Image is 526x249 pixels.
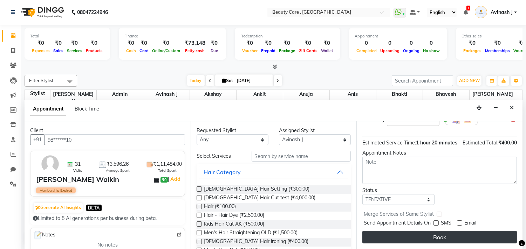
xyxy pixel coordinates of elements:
[240,33,335,39] div: Redemption
[470,90,516,99] span: [PERSON_NAME]
[29,78,54,83] span: Filter Stylist
[33,215,182,222] div: Limited to 5 AI generations per business during beta.
[362,140,416,146] span: Estimated Service Time:
[150,39,182,47] div: ₹0
[441,219,451,228] span: SMS
[158,168,177,173] span: Total Spent
[106,168,130,173] span: Average Spent
[378,39,401,47] div: 0
[462,48,483,53] span: Packages
[97,241,118,249] span: No notes
[150,48,182,53] span: Online/Custom
[40,154,60,174] img: avatar
[240,48,259,53] span: Voucher
[362,149,517,157] div: Appointment Notes
[75,106,99,112] span: Block Time
[416,140,457,146] span: 1 hour 20 minutes
[475,6,487,18] img: Avinash J
[52,39,65,47] div: ₹0
[491,9,513,16] span: Avinash J
[204,220,264,229] span: Kids Hair Cut AK (₹500.00)
[52,48,65,53] span: Sales
[355,48,378,53] span: Completed
[33,231,55,240] span: Notes
[204,194,315,203] span: [DEMOGRAPHIC_DATA] Hair Cut test (₹4,000.00)
[464,219,476,228] span: Email
[204,185,309,194] span: [DEMOGRAPHIC_DATA] Hair Setting (₹300.00)
[30,48,52,53] span: Expenses
[421,48,442,53] span: No show
[97,90,143,99] span: Admin
[209,48,220,53] span: Due
[221,78,235,83] span: Sat
[30,134,45,145] button: +91
[279,127,351,134] div: Assigned Stylist
[25,90,50,97] div: Stylist
[401,48,421,53] span: Ongoing
[401,39,421,47] div: 0
[277,48,297,53] span: Package
[184,48,207,53] span: Petty cash
[204,168,241,176] div: Hair Category
[199,166,348,178] button: Hair Category
[36,187,76,193] span: Membership Expired
[65,39,84,47] div: ₹0
[283,90,329,99] span: Anuja
[168,175,182,183] span: |
[45,134,185,145] input: Search by Name/Mobile/Email/Code
[376,90,423,99] span: Bhakti
[138,39,150,47] div: ₹0
[259,39,277,47] div: ₹0
[362,187,434,194] div: Status
[138,48,150,53] span: Card
[364,211,434,219] span: Merge Services of Same Stylist
[30,127,185,134] div: Client
[84,39,104,47] div: ₹0
[237,90,283,99] span: Ankit
[36,174,119,185] div: [PERSON_NAME] Walkin
[204,212,264,220] span: Hair - Hair Dye (₹2,500.00)
[259,48,277,53] span: Prepaid
[143,90,190,99] span: Avinash J
[30,33,104,39] div: Total
[169,175,182,183] a: Add
[483,39,512,47] div: ₹0
[457,76,481,86] button: ADD NEW
[18,2,66,22] img: logo
[204,238,308,247] span: [DEMOGRAPHIC_DATA] Hair ironing (₹400.00)
[362,231,517,243] button: Book
[252,151,351,162] input: Search by service name
[378,48,401,53] span: Upcoming
[50,90,97,106] span: [PERSON_NAME] K
[392,75,453,86] input: Search Appointment
[421,39,442,47] div: 0
[208,39,220,47] div: ₹0
[463,140,498,146] span: Estimated Total:
[235,76,270,86] input: 2025-10-04
[124,33,220,39] div: Finance
[30,39,52,47] div: ₹0
[423,90,469,99] span: bhavesh
[190,90,236,99] span: Akshay
[84,48,104,53] span: Products
[73,168,82,173] span: Visits
[153,161,182,168] span: ₹1,11,484.00
[297,48,319,53] span: Gift Cards
[355,39,378,47] div: 0
[319,39,335,47] div: ₹0
[464,9,468,15] a: 1
[355,33,442,39] div: Appointment
[319,48,335,53] span: Wallet
[187,75,205,86] span: Today
[498,140,517,146] span: ₹400.00
[107,161,129,168] span: ₹3,596.26
[459,78,480,83] span: ADD NEW
[507,102,517,113] button: Close
[182,39,208,47] div: ₹73,148
[297,39,319,47] div: ₹0
[65,48,84,53] span: Services
[277,39,297,47] div: ₹0
[466,6,470,10] span: 1
[204,203,236,212] span: Hair (₹100.00)
[483,48,512,53] span: Memberships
